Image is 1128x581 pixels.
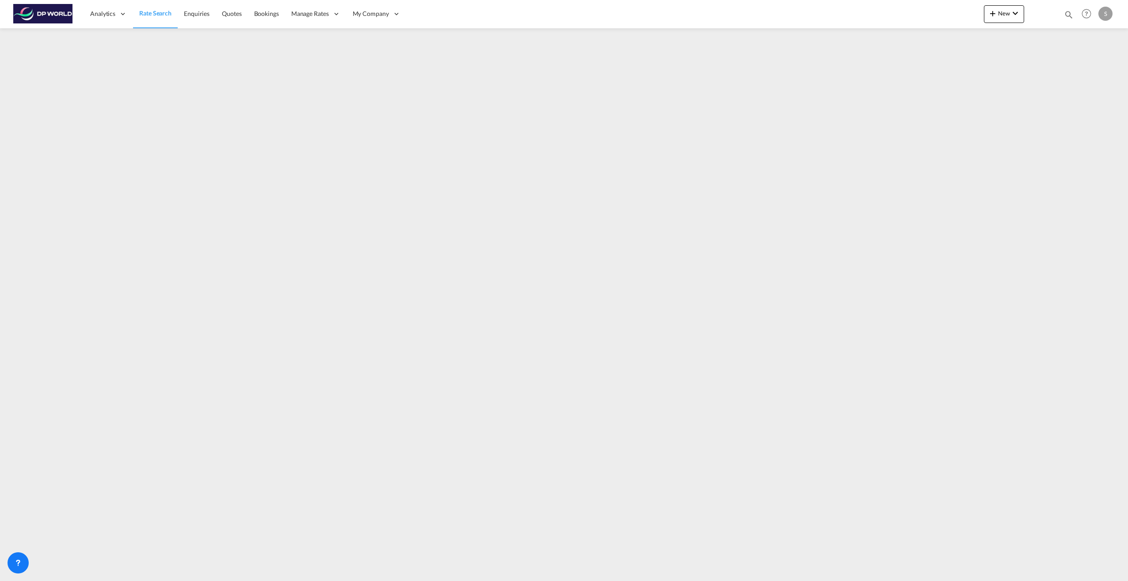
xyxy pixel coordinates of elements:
[254,10,279,17] span: Bookings
[291,9,329,18] span: Manage Rates
[90,9,115,18] span: Analytics
[1064,10,1074,23] div: icon-magnify
[184,10,210,17] span: Enquiries
[1064,10,1074,19] md-icon: icon-magnify
[1098,7,1113,21] div: S
[1079,6,1094,21] span: Help
[1010,8,1021,19] md-icon: icon-chevron-down
[139,9,171,17] span: Rate Search
[987,10,1021,17] span: New
[1079,6,1098,22] div: Help
[13,4,73,24] img: c08ca190194411f088ed0f3ba295208c.png
[984,5,1024,23] button: icon-plus 400-fgNewicon-chevron-down
[222,10,241,17] span: Quotes
[987,8,998,19] md-icon: icon-plus 400-fg
[353,9,389,18] span: My Company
